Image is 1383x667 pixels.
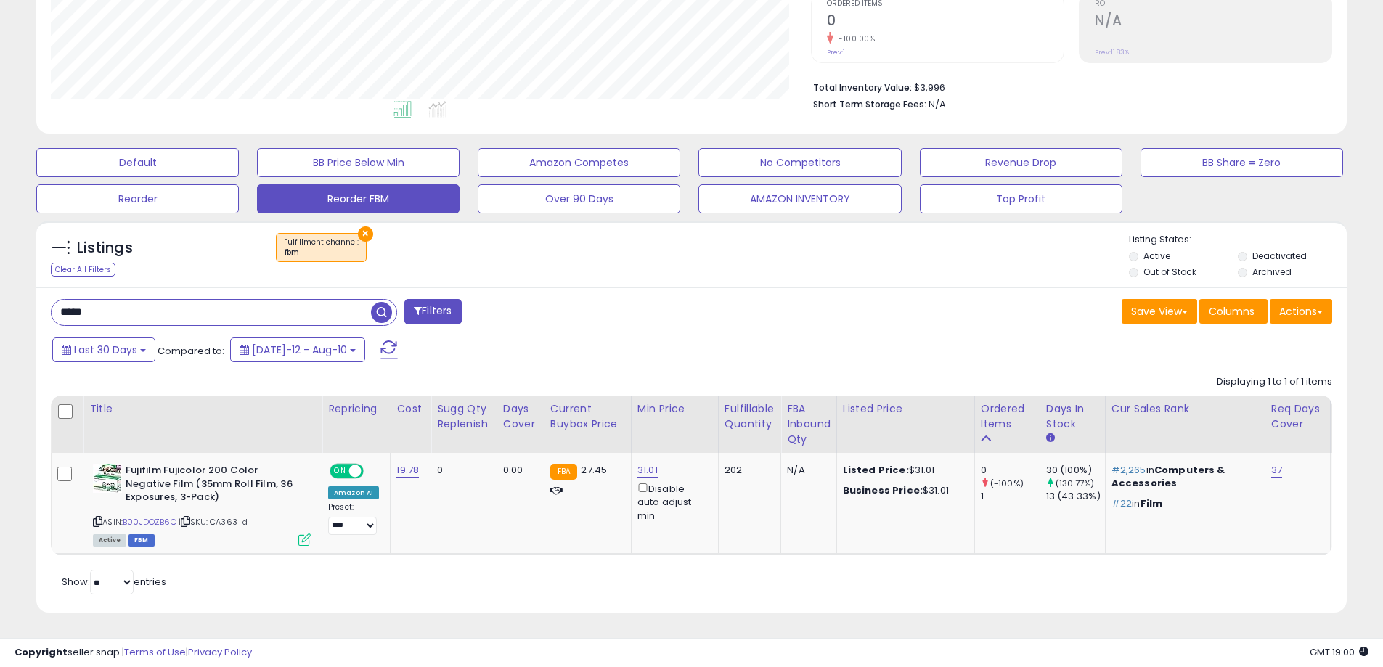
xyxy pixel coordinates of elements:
div: Current Buybox Price [550,401,625,432]
div: 0 [981,464,1040,477]
button: No Competitors [698,148,901,177]
small: Prev: 1 [827,48,845,57]
div: Amazon AI [328,486,379,499]
b: Short Term Storage Fees: [813,98,926,110]
button: Top Profit [920,184,1122,213]
div: Cost [396,401,425,417]
span: #22 [1111,496,1132,510]
button: × [358,226,373,242]
a: B00JDOZB6C [123,516,176,528]
button: Amazon Competes [478,148,680,177]
span: ON [331,465,349,478]
div: Cur Sales Rank [1111,401,1259,417]
div: Title [89,401,316,417]
button: Over 90 Days [478,184,680,213]
div: Displaying 1 to 1 of 1 items [1217,375,1332,389]
span: #2,265 [1111,463,1146,477]
label: Out of Stock [1143,266,1196,278]
span: N/A [929,97,946,111]
h2: 0 [827,12,1064,32]
button: Default [36,148,239,177]
strong: Copyright [15,645,68,659]
button: Last 30 Days [52,337,155,362]
p: in [1111,464,1254,490]
p: in [1111,497,1254,510]
span: Film [1141,496,1163,510]
span: FBM [128,534,155,547]
button: Revenue Drop [920,148,1122,177]
small: (130.77%) [1056,478,1094,489]
b: Total Inventory Value: [813,81,912,94]
label: Archived [1252,266,1292,278]
div: seller snap | | [15,646,252,660]
div: FBA inbound Qty [787,401,831,447]
div: Preset: [328,502,379,535]
div: Ordered Items [981,401,1034,432]
span: OFF [362,465,385,478]
small: (-100%) [990,478,1024,489]
div: 1 [981,490,1040,503]
span: Computers & Accessories [1111,463,1225,490]
button: BB Price Below Min [257,148,460,177]
small: Prev: 11.83% [1095,48,1129,57]
th: Please note that this number is a calculation based on your required days of coverage and your ve... [431,396,497,453]
a: 37 [1271,463,1282,478]
span: Compared to: [158,344,224,358]
div: Days Cover [503,401,538,432]
a: Terms of Use [124,645,186,659]
div: 0 [437,464,486,477]
div: 13 (43.33%) [1046,490,1105,503]
span: 2025-09-10 19:00 GMT [1310,645,1368,659]
li: $3,996 [813,78,1321,95]
span: Fulfillment channel : [284,237,359,258]
span: [DATE]-12 - Aug-10 [252,343,347,357]
div: Days In Stock [1046,401,1099,432]
div: Fulfillable Quantity [725,401,775,432]
span: All listings currently available for purchase on Amazon [93,534,126,547]
small: FBA [550,464,577,480]
button: [DATE]-12 - Aug-10 [230,337,365,362]
button: AMAZON INVENTORY [698,184,901,213]
span: Last 30 Days [74,343,137,357]
div: Clear All Filters [51,263,115,277]
h5: Listings [77,238,133,258]
div: $31.01 [843,484,963,497]
a: 19.78 [396,463,419,478]
div: 30 (100%) [1046,464,1105,477]
h2: N/A [1095,12,1331,32]
small: -100.00% [833,33,875,44]
div: 0.00 [503,464,533,477]
span: Columns [1209,304,1255,319]
span: Show: entries [62,575,166,589]
a: Privacy Policy [188,645,252,659]
button: Filters [404,299,461,324]
div: Min Price [637,401,712,417]
div: N/A [787,464,825,477]
span: | SKU: CA363_d [179,516,248,528]
button: BB Share = Zero [1141,148,1343,177]
div: Repricing [328,401,384,417]
div: ASIN: [93,464,311,544]
div: Listed Price [843,401,968,417]
div: $31.01 [843,464,963,477]
span: 27.45 [581,463,607,477]
button: Actions [1270,299,1332,324]
div: Sugg Qty Replenish [437,401,491,432]
label: Active [1143,250,1170,262]
div: 202 [725,464,770,477]
div: fbm [284,247,359,258]
button: Columns [1199,299,1268,324]
button: Reorder FBM [257,184,460,213]
img: 51wPT8MvXgL._SL40_.jpg [93,464,122,493]
b: Fujifilm Fujicolor 200 Color Negative Film (35mm Roll Film, 36 Exposures, 3-Pack) [126,464,302,508]
a: 31.01 [637,463,658,478]
b: Listed Price: [843,463,909,477]
p: Listing States: [1129,233,1347,247]
div: Req Days Cover [1271,401,1324,432]
b: Business Price: [843,483,923,497]
button: Save View [1122,299,1197,324]
label: Deactivated [1252,250,1307,262]
small: Days In Stock. [1046,432,1055,445]
button: Reorder [36,184,239,213]
div: Disable auto adjust min [637,480,707,523]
